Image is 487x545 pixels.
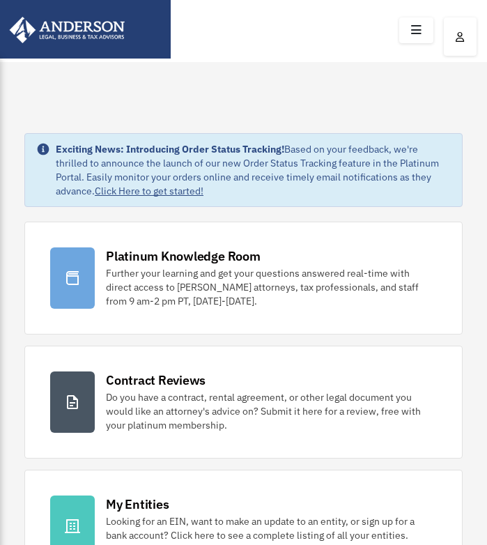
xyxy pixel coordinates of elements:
[56,142,451,198] div: Based on your feedback, we're thrilled to announce the launch of our new Order Status Tracking fe...
[95,185,203,197] a: Click Here to get started!
[106,390,437,432] div: Do you have a contract, rental agreement, or other legal document you would like an attorney's ad...
[106,371,206,389] div: Contract Reviews
[106,266,437,308] div: Further your learning and get your questions answered real-time with direct access to [PERSON_NAM...
[106,514,437,542] div: Looking for an EIN, want to make an update to an entity, or sign up for a bank account? Click her...
[106,496,169,513] div: My Entities
[24,222,463,335] a: Platinum Knowledge Room Further your learning and get your questions answered real-time with dire...
[56,143,284,155] strong: Exciting News: Introducing Order Status Tracking!
[24,346,463,459] a: Contract Reviews Do you have a contract, rental agreement, or other legal document you would like...
[106,247,261,265] div: Platinum Knowledge Room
